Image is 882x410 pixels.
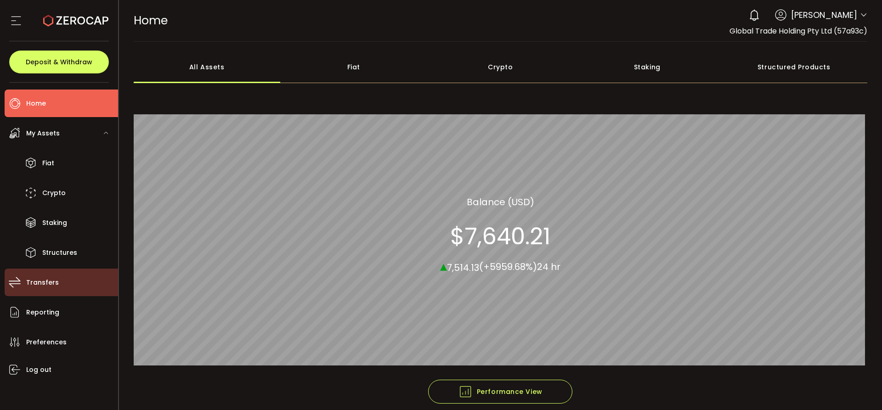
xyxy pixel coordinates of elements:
[134,51,281,83] div: All Assets
[447,261,479,274] span: 7,514.13
[42,246,77,259] span: Structures
[836,366,882,410] iframe: Chat Widget
[479,260,537,273] span: (+5959.68%)
[134,12,168,28] span: Home
[26,59,92,65] span: Deposit & Withdraw
[427,51,574,83] div: Crypto
[440,256,447,275] span: ▴
[458,385,543,399] span: Performance View
[537,260,560,273] span: 24 hr
[42,186,66,200] span: Crypto
[26,306,59,319] span: Reporting
[42,157,54,170] span: Fiat
[791,9,857,21] span: [PERSON_NAME]
[26,336,67,349] span: Preferences
[428,380,572,404] button: Performance View
[729,26,867,36] span: Global Trade Holding Pty Ltd (57a93c)
[467,195,534,208] section: Balance (USD)
[26,276,59,289] span: Transfers
[574,51,721,83] div: Staking
[26,363,51,376] span: Log out
[9,51,109,73] button: Deposit & Withdraw
[42,216,67,230] span: Staking
[280,51,427,83] div: Fiat
[26,97,46,110] span: Home
[450,222,550,250] section: $7,640.21
[26,127,60,140] span: My Assets
[721,51,868,83] div: Structured Products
